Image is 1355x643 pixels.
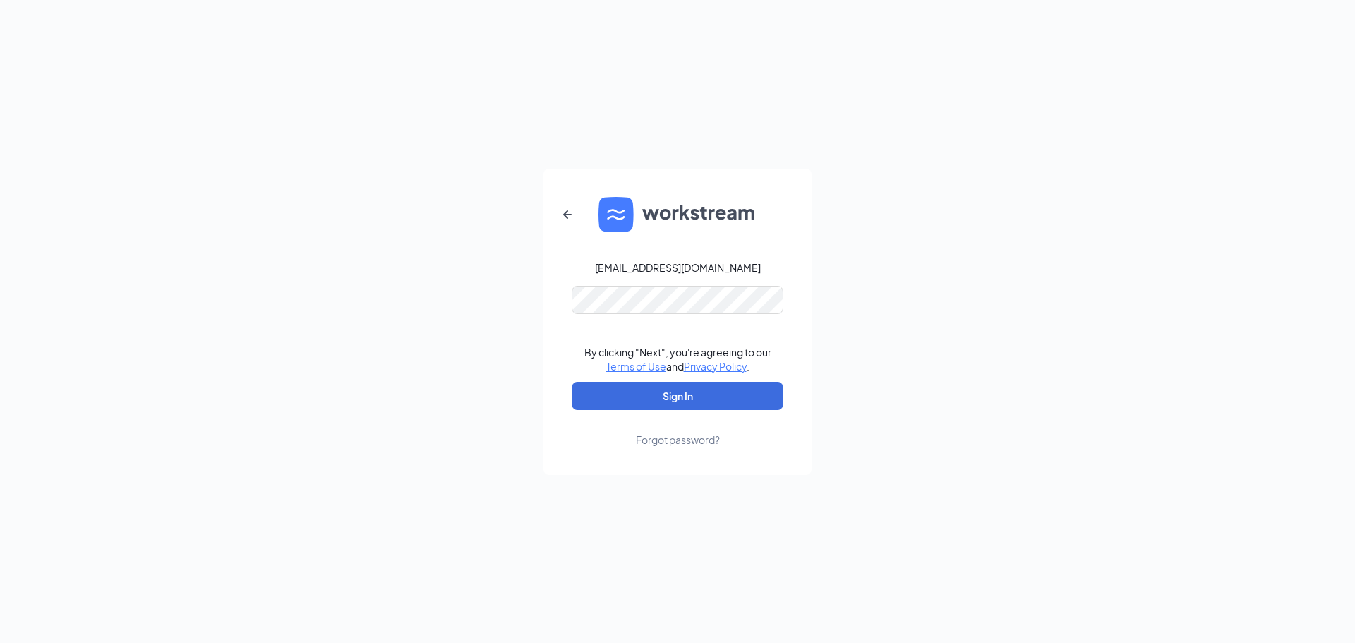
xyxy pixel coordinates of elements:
[595,260,761,275] div: [EMAIL_ADDRESS][DOMAIN_NAME]
[584,345,771,373] div: By clicking "Next", you're agreeing to our and .
[572,382,783,410] button: Sign In
[636,410,720,447] a: Forgot password?
[606,360,666,373] a: Terms of Use
[684,360,747,373] a: Privacy Policy
[598,197,757,232] img: WS logo and Workstream text
[559,206,576,223] svg: ArrowLeftNew
[550,198,584,232] button: ArrowLeftNew
[636,433,720,447] div: Forgot password?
